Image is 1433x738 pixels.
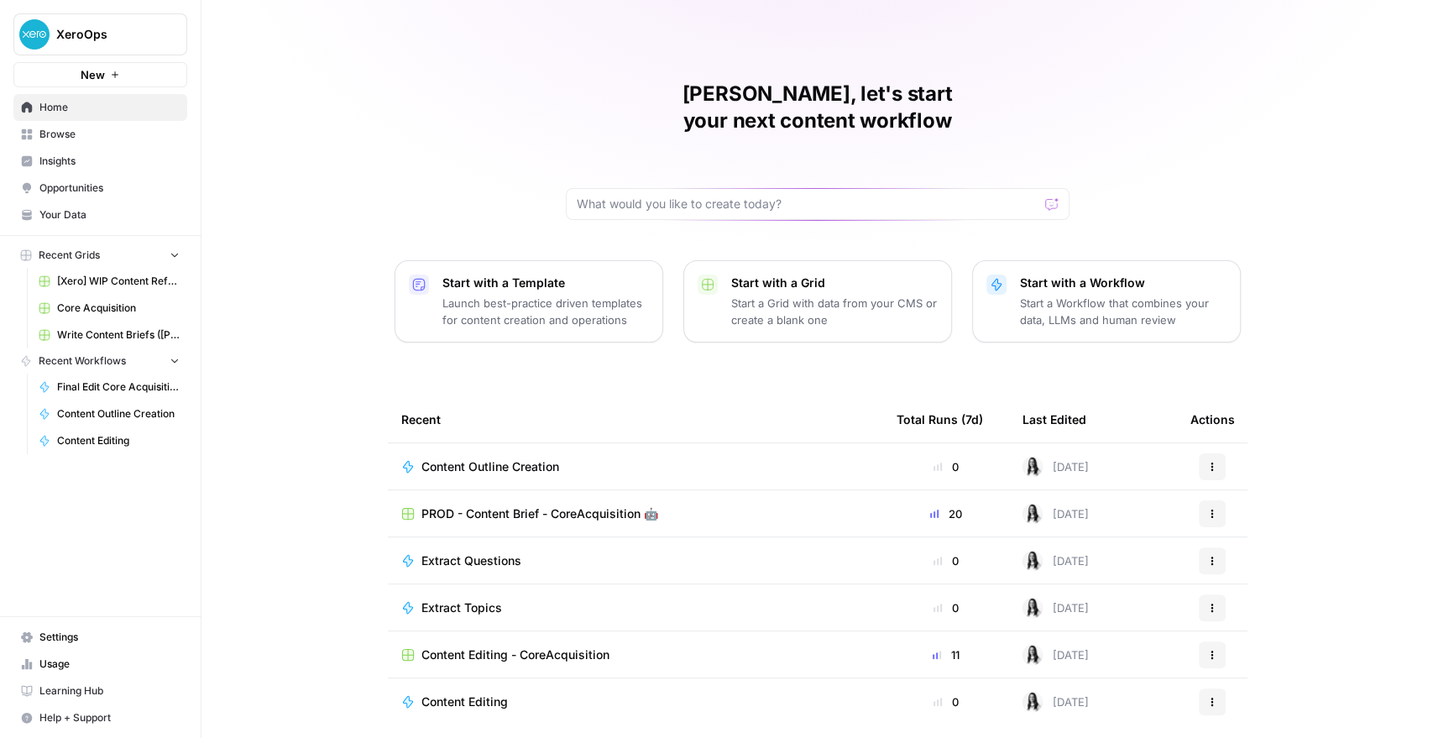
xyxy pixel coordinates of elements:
[1022,504,1043,524] img: zka6akx770trzh69562he2ydpv4t
[1190,396,1235,442] div: Actions
[401,396,870,442] div: Recent
[421,458,559,475] span: Content Outline Creation
[1022,692,1043,712] img: zka6akx770trzh69562he2ydpv4t
[13,94,187,121] a: Home
[1022,457,1043,477] img: zka6akx770trzh69562he2ydpv4t
[31,295,187,322] a: Core Acquisition
[13,13,187,55] button: Workspace: XeroOps
[81,66,105,83] span: New
[1022,457,1089,477] div: [DATE]
[57,327,180,343] span: Write Content Briefs ([PERSON_NAME])
[39,207,180,222] span: Your Data
[13,678,187,704] a: Learning Hub
[31,427,187,454] a: Content Editing
[39,154,180,169] span: Insights
[56,26,158,43] span: XeroOps
[401,646,870,663] a: Content Editing - CoreAcquisition
[39,100,180,115] span: Home
[1022,396,1086,442] div: Last Edited
[57,406,180,421] span: Content Outline Creation
[13,202,187,228] a: Your Data
[1022,504,1089,524] div: [DATE]
[401,694,870,710] a: Content Editing
[897,646,996,663] div: 11
[731,275,938,291] p: Start with a Grid
[897,694,996,710] div: 0
[39,181,180,196] span: Opportunities
[421,599,502,616] span: Extract Topics
[39,127,180,142] span: Browse
[39,630,180,645] span: Settings
[972,260,1241,343] button: Start with a WorkflowStart a Workflow that combines your data, LLMs and human review
[13,348,187,374] button: Recent Workflows
[39,657,180,672] span: Usage
[39,683,180,699] span: Learning Hub
[13,624,187,651] a: Settings
[401,552,870,569] a: Extract Questions
[19,19,50,50] img: XeroOps Logo
[442,275,649,291] p: Start with a Template
[421,552,521,569] span: Extract Questions
[13,175,187,202] a: Opportunities
[1022,551,1089,571] div: [DATE]
[683,260,952,343] button: Start with a GridStart a Grid with data from your CMS or create a blank one
[401,505,870,522] a: PROD - Content Brief - CoreAcquisition 🤖
[39,710,180,725] span: Help + Support
[13,62,187,87] button: New
[57,433,180,448] span: Content Editing
[421,646,609,663] span: Content Editing - CoreAcquisition
[1020,295,1226,328] p: Start a Workflow that combines your data, LLMs and human review
[395,260,663,343] button: Start with a TemplateLaunch best-practice driven templates for content creation and operations
[897,458,996,475] div: 0
[13,651,187,678] a: Usage
[13,704,187,731] button: Help + Support
[1022,645,1043,665] img: zka6akx770trzh69562he2ydpv4t
[39,353,126,369] span: Recent Workflows
[57,379,180,395] span: Final Edit Core Acquisition
[1022,598,1089,618] div: [DATE]
[401,599,870,616] a: Extract Topics
[401,458,870,475] a: Content Outline Creation
[897,396,983,442] div: Total Runs (7d)
[13,121,187,148] a: Browse
[897,505,996,522] div: 20
[31,374,187,400] a: Final Edit Core Acquisition
[13,148,187,175] a: Insights
[57,274,180,289] span: [Xero] WIP Content Refresh
[31,400,187,427] a: Content Outline Creation
[13,243,187,268] button: Recent Grids
[1022,551,1043,571] img: zka6akx770trzh69562he2ydpv4t
[57,301,180,316] span: Core Acquisition
[442,295,649,328] p: Launch best-practice driven templates for content creation and operations
[566,81,1070,134] h1: [PERSON_NAME], let's start your next content workflow
[897,599,996,616] div: 0
[1022,645,1089,665] div: [DATE]
[421,505,658,522] span: PROD - Content Brief - CoreAcquisition 🤖
[577,196,1038,212] input: What would you like to create today?
[31,322,187,348] a: Write Content Briefs ([PERSON_NAME])
[31,268,187,295] a: [Xero] WIP Content Refresh
[421,694,508,710] span: Content Editing
[897,552,996,569] div: 0
[1022,692,1089,712] div: [DATE]
[1020,275,1226,291] p: Start with a Workflow
[731,295,938,328] p: Start a Grid with data from your CMS or create a blank one
[1022,598,1043,618] img: zka6akx770trzh69562he2ydpv4t
[39,248,100,263] span: Recent Grids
